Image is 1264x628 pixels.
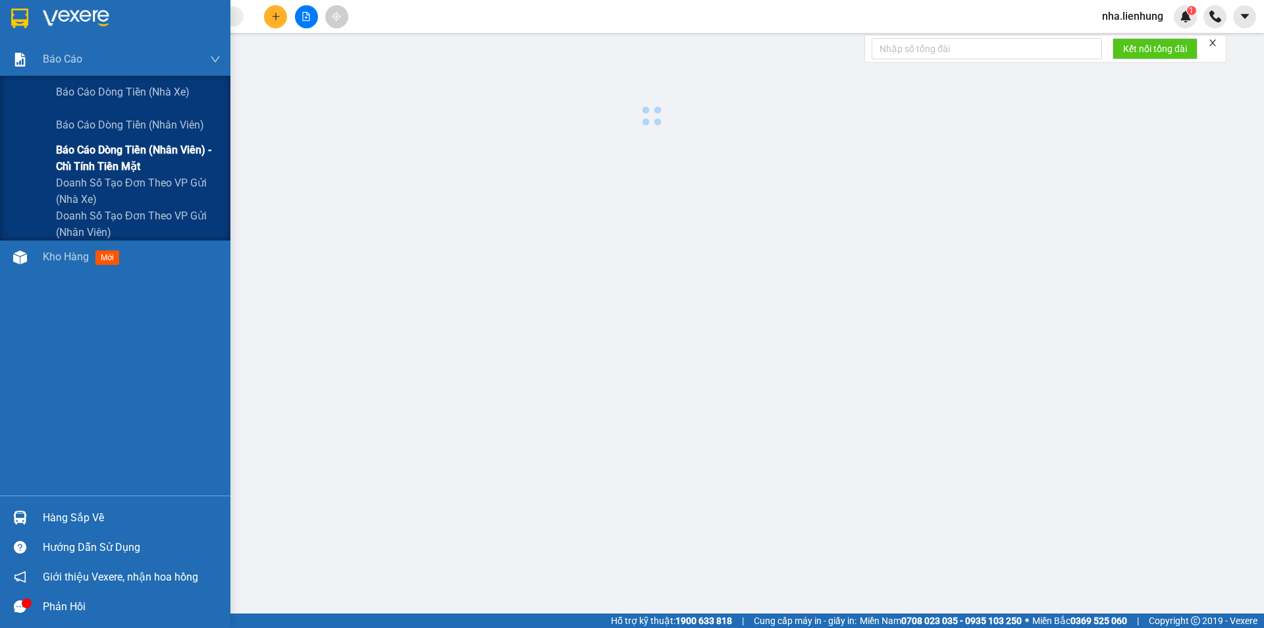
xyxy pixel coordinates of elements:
[754,614,856,628] span: Cung cấp máy in - giấy in:
[56,142,221,175] span: Báo cáo dòng tiền (nhân viên) - chỉ tính tiền mặt
[1239,11,1251,22] span: caret-down
[264,5,287,28] button: plus
[901,615,1022,626] strong: 0708 023 035 - 0935 103 250
[43,508,221,528] div: Hàng sắp về
[56,175,221,208] span: Doanh số tạo đơn theo VP gửi (nhà xe)
[56,208,221,241] span: Doanh số tạo đơn theo VP gửi (nhân viên)
[56,117,204,133] span: Báo cáo dòng tiền (nhân viên)
[14,541,26,554] span: question-circle
[43,538,221,557] div: Hướng dẫn sử dụng
[14,571,26,583] span: notification
[1191,616,1200,625] span: copyright
[271,12,280,21] span: plus
[210,54,221,65] span: down
[1070,615,1127,626] strong: 0369 525 060
[742,614,744,628] span: |
[11,9,28,28] img: logo-vxr
[611,614,732,628] span: Hỗ trợ kỹ thuật:
[1137,614,1139,628] span: |
[1123,42,1187,56] span: Kết nối tổng đài
[1208,38,1217,47] span: close
[14,600,26,613] span: message
[43,250,89,263] span: Kho hàng
[675,615,732,626] strong: 1900 633 818
[1233,5,1256,28] button: caret-down
[13,511,27,525] img: warehouse-icon
[1032,614,1127,628] span: Miền Bắc
[13,53,27,67] img: solution-icon
[13,250,27,264] img: warehouse-icon
[302,12,311,21] span: file-add
[56,84,190,100] span: Báo cáo dòng tiền (nhà xe)
[1209,11,1221,22] img: phone-icon
[1025,618,1029,623] span: ⚪️
[872,38,1102,59] input: Nhập số tổng đài
[43,597,221,617] div: Phản hồi
[295,5,318,28] button: file-add
[860,614,1022,628] span: Miền Nam
[1092,8,1174,24] span: nha.lienhung
[1113,38,1198,59] button: Kết nối tổng đài
[43,51,82,67] span: Báo cáo
[43,569,198,585] span: Giới thiệu Vexere, nhận hoa hồng
[1180,11,1192,22] img: icon-new-feature
[325,5,348,28] button: aim
[1189,6,1194,15] span: 1
[332,12,341,21] span: aim
[95,250,119,265] span: mới
[1187,6,1196,15] sup: 1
